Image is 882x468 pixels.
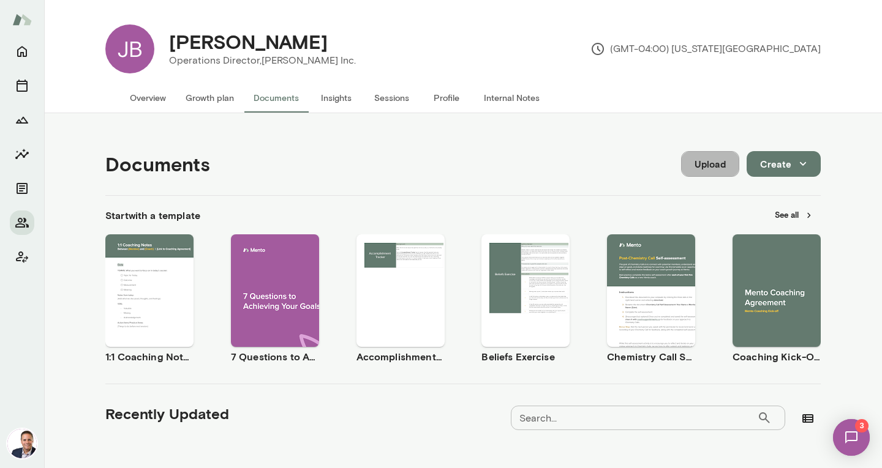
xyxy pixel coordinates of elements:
button: Documents [244,83,309,113]
button: Client app [10,245,34,269]
button: Growth Plan [10,108,34,132]
button: Upload [681,151,739,177]
h5: Recently Updated [105,404,229,423]
p: (GMT-04:00) [US_STATE][GEOGRAPHIC_DATA] [590,42,821,56]
h6: Start with a template [105,208,200,223]
button: Home [10,39,34,64]
div: JB [105,24,154,73]
button: Internal Notes [474,83,549,113]
img: Mento [12,8,32,31]
h6: 1:1 Coaching Notes [105,349,194,364]
img: Jon Fraser [7,429,37,458]
button: Overview [120,83,176,113]
p: Operations Director, [PERSON_NAME] Inc. [169,53,356,68]
button: Insights [10,142,34,166]
button: Insights [309,83,364,113]
h6: Accomplishment Tracker [356,349,445,364]
button: Documents [10,176,34,201]
button: Profile [419,83,474,113]
h4: [PERSON_NAME] [169,30,328,53]
button: Growth plan [176,83,244,113]
h6: Chemistry Call Self-Assessment [Coaches only] [607,349,695,364]
button: Sessions [364,83,419,113]
button: Members [10,210,34,235]
h4: Documents [105,152,210,176]
button: Sessions [10,73,34,98]
h6: Beliefs Exercise [481,349,570,364]
button: Create [747,151,821,177]
h6: 7 Questions to Achieving Your Goals [231,349,319,364]
button: See all [767,206,821,225]
h6: Coaching Kick-Off | Coaching Agreement [733,349,821,364]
